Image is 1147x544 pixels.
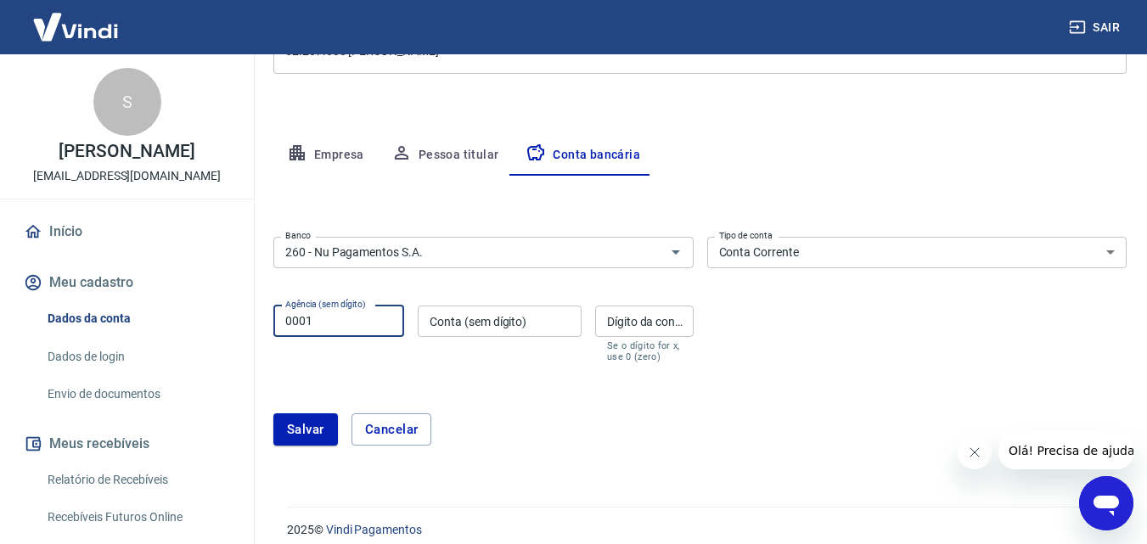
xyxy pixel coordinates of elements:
a: Relatório de Recebíveis [41,463,233,497]
button: Meu cadastro [20,264,233,301]
div: S [93,68,161,136]
button: Conta bancária [512,135,654,176]
label: Banco [285,229,311,242]
p: [PERSON_NAME] [59,143,194,160]
a: Início [20,213,233,250]
button: Empresa [273,135,378,176]
button: Pessoa titular [378,135,513,176]
iframe: Fechar mensagem [958,435,992,469]
a: Recebíveis Futuros Online [41,500,233,535]
iframe: Botão para abrir a janela de mensagens [1079,476,1133,530]
p: [EMAIL_ADDRESS][DOMAIN_NAME] [33,167,221,185]
span: Olá! Precisa de ajuda? [10,12,143,25]
button: Meus recebíveis [20,425,233,463]
a: Vindi Pagamentos [326,523,422,536]
button: Salvar [273,413,338,446]
p: 2025 © [287,521,1106,539]
a: Dados da conta [41,301,233,336]
a: Envio de documentos [41,377,233,412]
button: Sair [1065,12,1127,43]
p: Se o dígito for x, use 0 (zero) [607,340,682,362]
button: Abrir [664,240,688,264]
a: Dados de login [41,339,233,374]
button: Cancelar [351,413,432,446]
label: Agência (sem dígito) [285,298,366,311]
label: Tipo de conta [719,229,773,242]
img: Vindi [20,1,131,53]
iframe: Mensagem da empresa [998,432,1133,469]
